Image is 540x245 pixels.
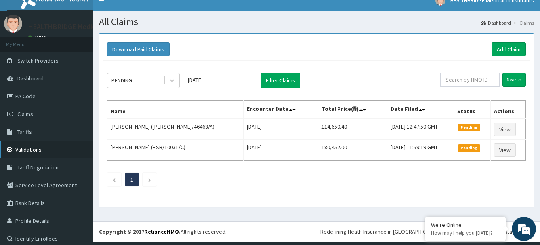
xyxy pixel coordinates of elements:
a: Add Claim [492,42,526,56]
td: [PERSON_NAME] ([PERSON_NAME]/46463/A) [107,119,244,140]
td: [DATE] 11:59:19 GMT [387,140,454,161]
td: [DATE] [244,140,318,161]
th: Actions [490,101,525,119]
a: Next page [148,176,151,183]
span: Pending [458,144,480,152]
li: Claims [512,19,534,26]
div: PENDING [111,76,132,84]
input: Select Month and Year [184,73,256,87]
th: Date Filed [387,101,454,119]
span: Tariffs [17,128,32,135]
a: Dashboard [481,19,511,26]
td: 114,650.40 [318,119,387,140]
a: Previous page [112,176,116,183]
td: 180,452.00 [318,140,387,161]
img: User Image [4,15,22,33]
h1: All Claims [99,17,534,27]
span: Pending [458,124,480,131]
div: We're Online! [431,221,500,228]
td: [DATE] [244,119,318,140]
button: Filter Claims [261,73,300,88]
button: Download Paid Claims [107,42,170,56]
th: Name [107,101,244,119]
th: Encounter Date [244,101,318,119]
a: RelianceHMO [144,228,179,235]
a: Page 1 is your current page [130,176,133,183]
strong: Copyright © 2017 . [99,228,181,235]
a: View [494,122,516,136]
th: Status [454,101,490,119]
footer: All rights reserved. [93,221,540,242]
div: Redefining Heath Insurance in [GEOGRAPHIC_DATA] using Telemedicine and Data Science! [320,228,534,236]
span: Claims [17,110,33,118]
span: Dashboard [17,75,44,82]
a: Online [28,34,48,40]
a: View [494,143,516,157]
input: Search by HMO ID [440,73,500,87]
td: [DATE] 12:47:50 GMT [387,119,454,140]
td: [PERSON_NAME] (RSB/10031/C) [107,140,244,161]
p: HEALTHBRIDGE Medical consultants [28,23,141,30]
input: Search [502,73,526,87]
p: How may I help you today? [431,230,500,237]
span: Switch Providers [17,57,59,64]
span: Tariff Negotiation [17,164,59,171]
th: Total Price(₦) [318,101,387,119]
